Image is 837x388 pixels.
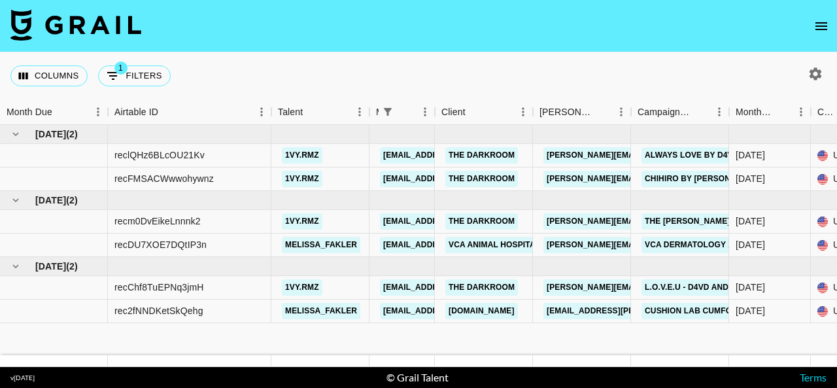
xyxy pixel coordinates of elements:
[631,99,729,125] div: Campaign (Type)
[88,102,108,122] button: Menu
[108,99,271,125] div: Airtable ID
[773,103,791,121] button: Sort
[380,303,526,319] a: [EMAIL_ADDRESS][DOMAIN_NAME]
[441,99,466,125] div: Client
[808,13,834,39] button: open drawer
[380,279,526,296] a: [EMAIL_ADDRESS][DOMAIN_NAME]
[543,237,824,253] a: [PERSON_NAME][EMAIL_ADDRESS][PERSON_NAME][DOMAIN_NAME]
[736,99,773,125] div: Month Due
[376,99,379,125] div: Manager
[533,99,631,125] div: Booker
[379,103,397,121] button: Show filters
[7,125,25,143] button: hide children
[10,9,141,41] img: Grail Talent
[282,303,360,319] a: melissa_fakler
[641,213,800,230] a: The [PERSON_NAME] by The Favors
[10,374,35,382] div: v [DATE]
[114,149,205,162] div: reclQHz6BLcOU21Kv
[638,99,691,125] div: Campaign (Type)
[543,171,757,187] a: [PERSON_NAME][EMAIL_ADDRESS][DOMAIN_NAME]
[380,171,526,187] a: [EMAIL_ADDRESS][DOMAIN_NAME]
[445,279,518,296] a: The Darkroom
[158,103,177,121] button: Sort
[641,147,742,164] a: Always Love by D4vd
[66,194,78,207] span: ( 2 )
[7,191,25,209] button: hide children
[543,213,757,230] a: [PERSON_NAME][EMAIL_ADDRESS][DOMAIN_NAME]
[7,257,25,275] button: hide children
[114,172,214,185] div: recFMSACWwwohywnz
[435,99,533,125] div: Client
[445,171,518,187] a: The Darkroom
[736,172,765,185] div: Jun '25
[691,103,709,121] button: Sort
[445,213,518,230] a: The Darkroom
[729,99,811,125] div: Month Due
[380,237,526,253] a: [EMAIL_ADDRESS][DOMAIN_NAME]
[35,260,66,273] span: [DATE]
[66,260,78,273] span: ( 2 )
[380,147,526,164] a: [EMAIL_ADDRESS][DOMAIN_NAME]
[282,171,322,187] a: 1vy.rmz
[350,102,369,122] button: Menu
[445,237,549,253] a: VCA Animal Hospitals
[466,103,484,121] button: Sort
[641,279,801,296] a: L.O.V.E.U - d4vd and [PERSON_NAME]
[282,213,322,230] a: 1vy.rmz
[397,103,415,121] button: Sort
[369,99,435,125] div: Manager
[114,99,158,125] div: Airtable ID
[282,237,360,253] a: melissa_fakler
[10,65,88,86] button: Select columns
[379,103,397,121] div: 1 active filter
[539,99,593,125] div: [PERSON_NAME]
[543,279,757,296] a: [PERSON_NAME][EMAIL_ADDRESS][DOMAIN_NAME]
[7,99,52,125] div: Month Due
[445,147,518,164] a: The Darkroom
[736,149,765,162] div: Jun '25
[386,371,449,384] div: © Grail Talent
[543,147,757,164] a: [PERSON_NAME][EMAIL_ADDRESS][DOMAIN_NAME]
[98,65,171,86] button: Show filters
[252,102,271,122] button: Menu
[641,171,764,187] a: Chihiro by [PERSON_NAME]
[709,102,729,122] button: Menu
[415,102,435,122] button: Menu
[513,102,533,122] button: Menu
[271,99,369,125] div: Talent
[736,304,765,317] div: Aug '25
[593,103,611,121] button: Sort
[35,128,66,141] span: [DATE]
[114,304,203,317] div: rec2fNNDKetSkQehg
[282,279,322,296] a: 1vy.rmz
[114,281,204,294] div: recChf8TuEPNq3jmH
[380,213,526,230] a: [EMAIL_ADDRESS][DOMAIN_NAME]
[641,237,794,253] a: VCA Dermatology x Whalar 2025
[52,103,71,121] button: Sort
[114,62,128,75] span: 1
[736,238,765,251] div: Jul '25
[543,303,757,319] a: [EMAIL_ADDRESS][PERSON_NAME][DOMAIN_NAME]
[35,194,66,207] span: [DATE]
[303,103,321,121] button: Sort
[278,99,303,125] div: Talent
[800,371,827,383] a: Terms
[611,102,631,122] button: Menu
[282,147,322,164] a: 1vy.rmz
[114,238,207,251] div: recDU7XOE7DQtIP3n
[114,215,201,228] div: recm0DvEikeLnnnk2
[791,102,811,122] button: Menu
[736,281,765,294] div: Aug '25
[66,128,78,141] span: ( 2 )
[445,303,518,319] a: [DOMAIN_NAME]
[736,215,765,228] div: Jul '25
